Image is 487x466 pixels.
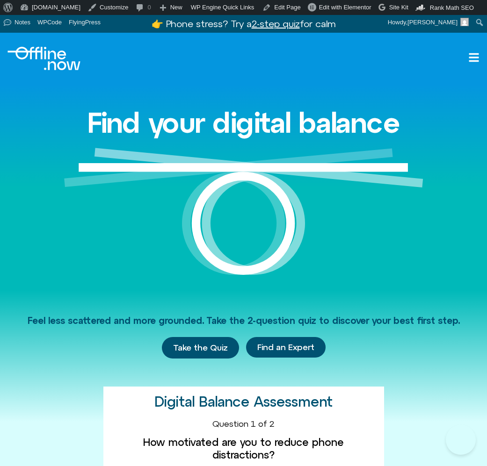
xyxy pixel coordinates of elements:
[111,436,377,461] label: How motivated are you to reduce phone distractions?
[246,337,326,358] div: Find an Expert
[152,18,336,29] a: 👉 Phone stress? Try a2-step quizfor calm
[430,4,474,11] span: Rank Math SEO
[173,343,228,353] span: Take the Quiz
[257,343,314,352] span: Find an Expert
[252,18,300,29] u: 2-step quiz
[407,19,458,26] span: [PERSON_NAME]
[7,47,80,70] div: Logo
[154,394,333,409] h2: Digital Balance Assessment
[389,4,408,11] span: Site Kit
[111,419,377,429] div: Question 1 of 2
[246,337,326,358] a: Find an Expert
[64,148,423,290] img: Graphic of a white circle with a white line balancing on top to represent balance.
[385,15,472,30] a: Howdy,
[7,47,80,70] img: Offline.Now logo in white. Text of the words offline.now with a line going through the "O"
[319,4,371,11] span: Edit with Elementor
[468,52,480,63] a: Open menu
[65,15,104,30] a: FlyingPress
[87,108,400,138] h1: Find your digital balance
[446,425,476,455] iframe: Botpress
[28,315,459,326] span: Feel less scattered and more grounded. Take the 2-question quiz to discover your best first step.
[162,337,239,358] a: Take the Quiz
[34,15,65,30] a: WPCode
